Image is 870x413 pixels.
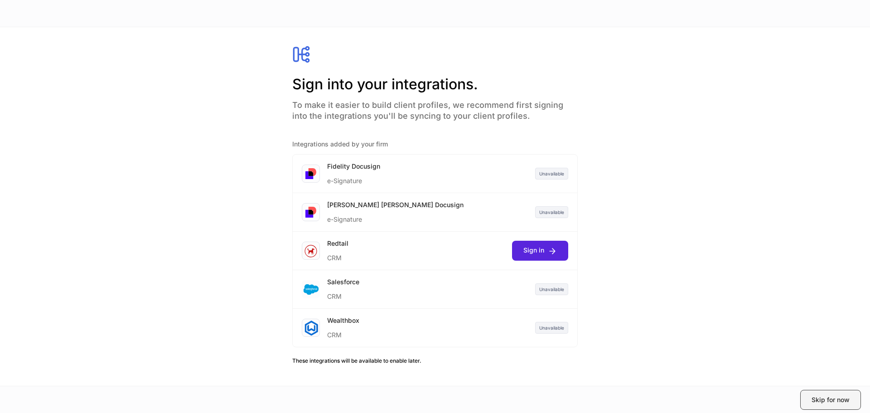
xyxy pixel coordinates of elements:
[812,395,850,404] div: Skip for now
[800,390,861,410] button: Skip for now
[292,140,578,149] h5: Integrations added by your firm
[327,248,348,262] div: CRM
[512,241,568,261] button: Sign in
[327,287,359,301] div: CRM
[292,356,578,365] h6: These integrations will be available to enable later.
[292,94,578,121] h4: To make it easier to build client profiles, we recommend first signing into the integrations you'...
[327,200,464,209] div: [PERSON_NAME] [PERSON_NAME] Docusign
[327,316,359,325] div: Wealthbox
[523,246,557,255] div: Sign in
[327,325,359,340] div: CRM
[327,171,380,185] div: e-Signature
[292,74,578,94] h2: Sign into your integrations.
[327,209,464,224] div: e-Signature
[535,322,568,334] div: Unavailable
[535,206,568,218] div: Unavailable
[327,277,359,287] div: Salesforce
[327,239,348,248] div: Redtail
[327,162,380,171] div: Fidelity Docusign
[535,283,568,295] div: Unavailable
[535,168,568,180] div: Unavailable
